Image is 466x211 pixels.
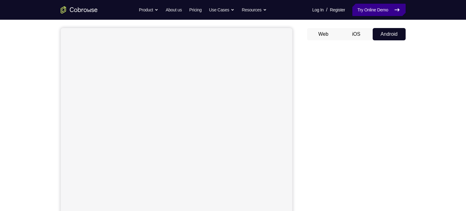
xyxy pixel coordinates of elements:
[307,28,340,40] button: Web
[326,6,327,14] span: /
[352,4,405,16] a: Try Online Demo
[166,4,182,16] a: About us
[61,6,98,14] a: Go to the home page
[242,4,267,16] button: Resources
[340,28,373,40] button: iOS
[330,4,345,16] a: Register
[312,4,324,16] a: Log In
[209,4,234,16] button: Use Cases
[373,28,406,40] button: Android
[139,4,158,16] button: Product
[189,4,201,16] a: Pricing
